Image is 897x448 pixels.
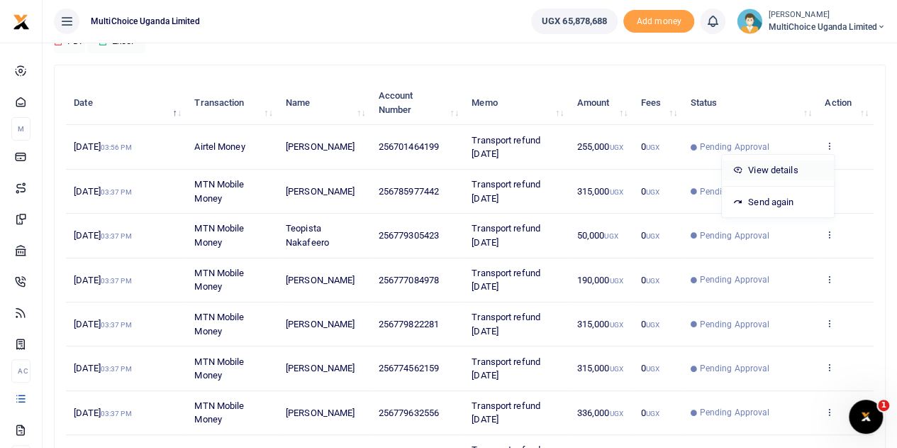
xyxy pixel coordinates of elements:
[737,9,762,34] img: profile-user
[700,318,770,331] span: Pending Approval
[85,15,206,28] span: MultiChoice Uganda Limited
[74,408,131,418] span: [DATE]
[74,186,131,197] span: [DATE]
[623,10,694,33] span: Add money
[66,81,186,125] th: Date: activate to sort column descending
[379,408,439,418] span: 256779632556
[577,363,623,373] span: 315,000
[700,406,770,419] span: Pending Approval
[646,365,659,373] small: UGX
[101,188,132,196] small: 03:37 PM
[11,117,30,141] li: M
[379,319,439,329] span: 256779822281
[379,141,439,152] span: 256701464199
[542,14,607,28] span: UGX 65,878,688
[286,319,355,329] span: [PERSON_NAME]
[101,232,132,240] small: 03:37 PM
[623,15,694,26] a: Add money
[74,319,131,329] span: [DATE]
[370,81,463,125] th: Account Number: activate to sort column ascending
[700,273,770,286] span: Pending Approval
[472,312,540,337] span: Transport refund [DATE]
[569,81,633,125] th: Amount: activate to sort column ascending
[700,141,770,153] span: Pending Approval
[641,186,659,197] span: 0
[609,188,623,196] small: UGX
[700,185,770,198] span: Pending Approval
[379,230,439,241] span: 256779305423
[577,319,623,329] span: 315,000
[74,275,131,285] span: [DATE]
[286,186,355,197] span: [PERSON_NAME]
[623,10,694,33] li: Toup your wallet
[74,363,131,373] span: [DATE]
[609,365,623,373] small: UGX
[700,362,770,375] span: Pending Approval
[472,356,540,381] span: Transport refund [DATE]
[74,230,131,241] span: [DATE]
[641,408,659,418] span: 0
[101,365,132,373] small: 03:37 PM
[577,186,623,197] span: 315,000
[646,410,659,417] small: UGX
[768,21,886,33] span: MultiChoice Uganda Limited
[379,186,439,197] span: 256785977442
[286,223,329,248] span: Teopista Nakafeero
[577,275,623,285] span: 190,000
[577,408,623,418] span: 336,000
[722,160,834,180] a: View details
[525,9,623,34] li: Wallet ballance
[682,81,817,125] th: Status: activate to sort column ascending
[74,141,131,152] span: [DATE]
[379,363,439,373] span: 256774562159
[472,179,540,204] span: Transport refund [DATE]
[633,81,682,125] th: Fees: activate to sort column ascending
[194,223,244,248] span: MTN Mobile Money
[646,188,659,196] small: UGX
[609,410,623,417] small: UGX
[531,9,618,34] a: UGX 65,878,688
[609,143,623,151] small: UGX
[768,9,886,21] small: [PERSON_NAME]
[286,141,355,152] span: [PERSON_NAME]
[101,277,132,285] small: 03:37 PM
[101,321,132,329] small: 03:37 PM
[194,312,244,337] span: MTN Mobile Money
[194,400,244,425] span: MTN Mobile Money
[186,81,278,125] th: Transaction: activate to sort column ascending
[379,275,439,285] span: 256777084978
[13,16,30,26] a: logo-small logo-large logo-large
[194,268,244,293] span: MTN Mobile Money
[641,319,659,329] span: 0
[641,363,659,373] span: 0
[194,141,245,152] span: Airtel Money
[472,400,540,425] span: Transport refund [DATE]
[646,321,659,329] small: UGX
[11,359,30,383] li: Ac
[278,81,371,125] th: Name: activate to sort column ascending
[700,229,770,242] span: Pending Approval
[609,277,623,285] small: UGX
[101,143,132,151] small: 03:56 PM
[817,81,874,125] th: Action: activate to sort column ascending
[577,230,618,241] span: 50,000
[641,141,659,152] span: 0
[604,232,618,240] small: UGX
[641,275,659,285] span: 0
[577,141,623,152] span: 255,000
[722,192,834,212] a: Send again
[286,363,355,373] span: [PERSON_NAME]
[849,400,883,434] iframe: Intercom live chat
[472,268,540,293] span: Transport refund [DATE]
[194,356,244,381] span: MTN Mobile Money
[464,81,569,125] th: Memo: activate to sort column ascending
[101,410,132,417] small: 03:37 PM
[646,277,659,285] small: UGX
[878,400,889,411] span: 1
[472,223,540,248] span: Transport refund [DATE]
[737,9,886,34] a: profile-user [PERSON_NAME] MultiChoice Uganda Limited
[609,321,623,329] small: UGX
[194,179,244,204] span: MTN Mobile Money
[13,13,30,31] img: logo-small
[646,232,659,240] small: UGX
